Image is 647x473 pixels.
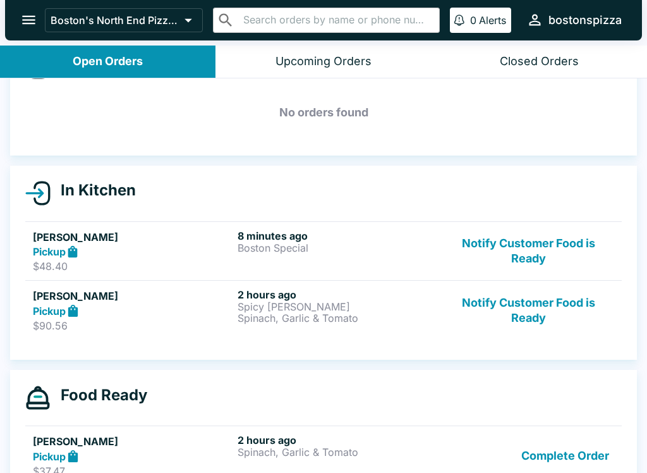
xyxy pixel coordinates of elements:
[51,386,147,405] h4: Food Ready
[25,90,622,135] h5: No orders found
[238,230,437,242] h6: 8 minutes ago
[33,450,66,463] strong: Pickup
[45,8,203,32] button: Boston's North End Pizza Bakery
[51,14,179,27] p: Boston's North End Pizza Bakery
[33,260,233,273] p: $48.40
[33,245,66,258] strong: Pickup
[238,434,437,446] h6: 2 hours ago
[521,6,627,34] button: bostonspizza
[470,14,476,27] p: 0
[25,280,622,340] a: [PERSON_NAME]Pickup$90.562 hours agoSpicy [PERSON_NAME]Spinach, Garlic & TomatoNotify Customer Fo...
[33,288,233,304] h5: [PERSON_NAME]
[443,230,614,273] button: Notify Customer Food is Ready
[33,305,66,317] strong: Pickup
[443,288,614,332] button: Notify Customer Food is Ready
[275,54,372,69] div: Upcoming Orders
[479,14,506,27] p: Alerts
[238,288,437,301] h6: 2 hours ago
[239,11,434,29] input: Search orders by name or phone number
[238,312,437,324] p: Spinach, Garlic & Tomato
[33,230,233,245] h5: [PERSON_NAME]
[238,446,437,458] p: Spinach, Garlic & Tomato
[238,301,437,312] p: Spicy [PERSON_NAME]
[73,54,143,69] div: Open Orders
[548,13,622,28] div: bostonspizza
[33,434,233,449] h5: [PERSON_NAME]
[500,54,579,69] div: Closed Orders
[13,4,45,36] button: open drawer
[51,181,136,200] h4: In Kitchen
[25,221,622,281] a: [PERSON_NAME]Pickup$48.408 minutes agoBoston SpecialNotify Customer Food is Ready
[238,242,437,254] p: Boston Special
[33,319,233,332] p: $90.56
